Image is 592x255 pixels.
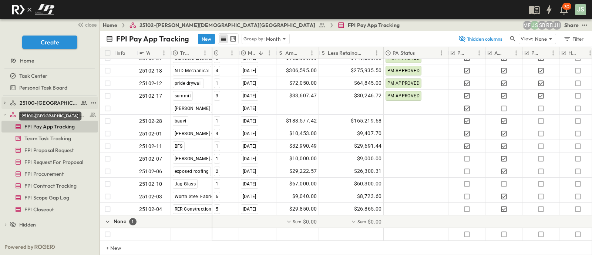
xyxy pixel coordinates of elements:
nav: breadcrumbs [103,21,404,29]
span: Home [20,57,34,64]
span: 25102-06 [139,168,162,175]
button: Sort [417,49,425,57]
span: $0.00 [368,218,382,225]
p: FPI Pay App Tracking [116,34,189,44]
p: Month [248,49,255,57]
button: Menu [307,48,316,57]
p: Group by: [243,35,265,43]
span: PM APPROVED [387,56,420,61]
a: 25100-Vanguard Prep School [10,98,88,108]
button: Sort [299,49,307,57]
div: Jose Hurtado (jhurtado@fpibuilders.com) [552,21,561,30]
span: 25102-[PERSON_NAME][DEMOGRAPHIC_DATA][GEOGRAPHIC_DATA] [139,21,315,29]
span: BFS [175,144,183,149]
a: Task Center [1,71,97,81]
span: FPI Proposal Request [24,147,74,154]
span: bauvi [175,118,186,124]
span: PM APPROVED [387,81,420,86]
div: FPI Closeouttest [1,204,98,215]
button: Sort [543,49,551,57]
button: Sort [469,49,477,57]
span: $30,246.72 [354,91,382,100]
span: [DATE] [243,118,256,124]
a: FPI Request For Proposal [1,157,97,167]
span: 1 [216,181,218,187]
p: Trade Partner [180,49,191,57]
div: Share [564,21,579,29]
div: 25100-[GEOGRAPHIC_DATA] [19,112,81,121]
a: 25102-Christ The Redeemer Anglican Church [10,110,97,120]
p: + New [106,244,111,252]
button: Menu [437,48,446,57]
div: table view [218,33,239,44]
a: Home [1,56,97,66]
button: Filter [561,34,586,44]
span: FPI Pay App Tracking [348,21,400,29]
a: Home [103,21,117,29]
span: FPI Scope Gap Log [24,194,69,201]
span: 25102-04 [139,205,162,213]
div: 25100-Vanguard Prep Schooltest [1,97,98,109]
div: 25102-Christ The Redeemer Anglican Churchtest [1,109,98,121]
span: 5 [216,56,218,61]
span: 3 [216,93,218,98]
a: FPI Contract Tracking [1,181,97,191]
button: test [89,98,98,107]
p: View: [521,35,534,43]
span: 4 [216,131,218,136]
span: 4 [216,68,218,73]
p: HOLD CHECK [568,49,578,57]
span: $33,607.47 [289,91,317,100]
span: [PERSON_NAME] & Sons [175,156,226,161]
span: Standard Electrical Service [175,56,232,61]
button: test [580,21,589,30]
span: [DATE] [243,181,256,187]
div: JS [575,4,586,15]
span: Jag Glass [175,181,196,187]
button: New [198,34,215,44]
span: [DATE] [243,131,256,136]
button: Menu [228,48,236,57]
span: [DATE] [243,68,256,73]
div: FPI Contract Trackingtest [1,180,98,192]
span: pride drywall [175,81,202,86]
span: [DATE] [243,194,256,199]
button: Sort [580,49,588,57]
div: Team Task Trackingtest [1,132,98,144]
button: Menu [159,48,168,57]
a: FPI Scope Gap Log [1,192,97,203]
span: 25100-Vanguard Prep School [20,99,78,107]
div: Filter [563,35,584,43]
div: FPI Proposal Requesttest [1,144,98,156]
span: [DATE] [243,144,256,149]
p: 30 [564,4,569,10]
span: $29,850.00 [289,205,317,213]
p: PE Expecting [457,49,467,57]
button: close [74,19,98,30]
span: 2 [216,169,218,174]
p: WO# [146,49,150,57]
a: FPI Pay App Tracking [337,21,400,29]
div: Info [115,47,137,59]
span: $72,050.00 [289,79,317,87]
span: 25102-11 [139,142,162,150]
span: FPI Procurement [24,170,64,178]
span: $9,000.00 [357,154,382,163]
span: Team Task Tracking [24,135,71,142]
span: 1 [216,118,218,124]
span: 25102-10 [139,180,162,188]
div: Personal Task Boardtest [1,82,98,94]
button: Sort [219,49,228,57]
span: [PERSON_NAME] Concrete [175,131,231,136]
span: FPI Request For Proposal [24,158,83,166]
span: $60,300.00 [354,179,382,188]
span: FPI Pay App Tracking [24,123,75,130]
a: FPI Closeout [1,204,97,215]
button: Sort [192,49,201,57]
button: Menu [265,48,274,57]
span: PM APPROVED [387,68,420,73]
span: 6 [216,194,218,199]
span: [DATE] [243,106,256,111]
button: 1hidden columns [454,34,507,44]
span: 1 [216,81,218,86]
